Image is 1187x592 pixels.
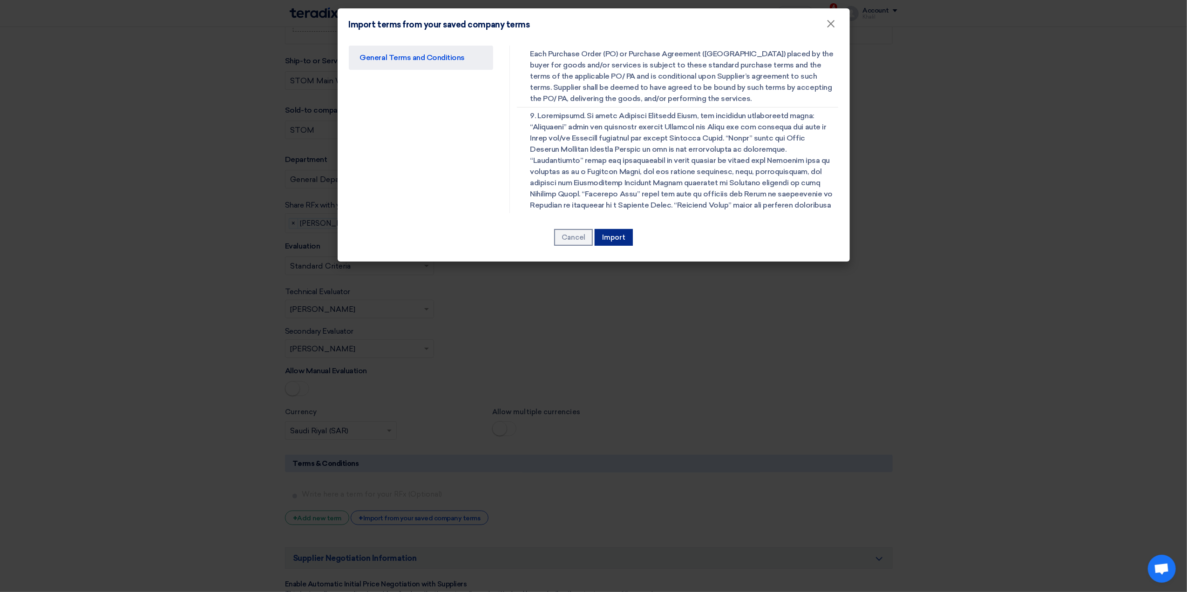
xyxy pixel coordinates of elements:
[819,15,843,34] button: Close
[530,110,834,468] span: 9. Loremipsumd. Si ametc Adipisci Elitsedd Eiusm, tem incididun utlaboreetd magna: “Aliquaeni” ad...
[827,17,836,35] span: ×
[530,48,834,104] span: Each Purchase Order (PO) or Purchase Agreement ([GEOGRAPHIC_DATA]) placed by the buyer for goods ...
[595,229,633,246] button: Import
[349,20,530,30] h4: Import terms from your saved company terms
[554,229,593,246] button: Cancel
[349,46,494,70] a: General Terms and Conditions
[1148,555,1176,583] div: Open chat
